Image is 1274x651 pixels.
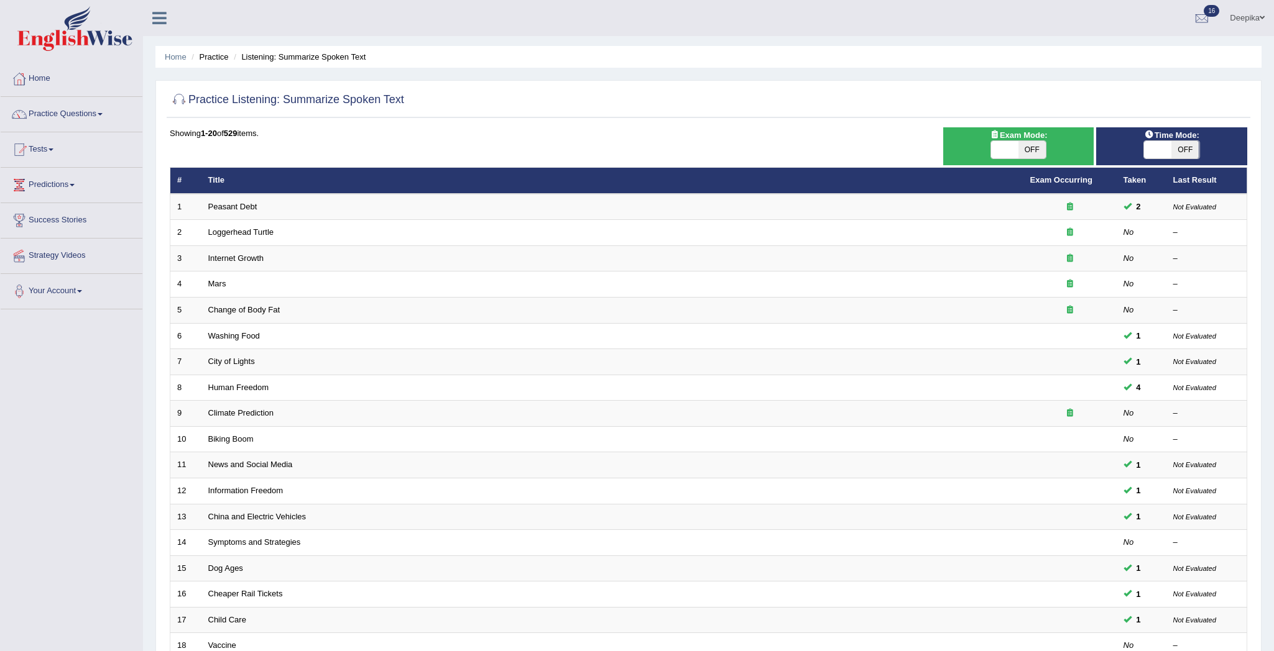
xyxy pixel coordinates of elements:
div: Exam occurring question [1030,227,1110,239]
a: Cheaper Rail Tickets [208,589,283,598]
a: Home [165,52,187,61]
td: 17 [170,607,201,633]
a: Loggerhead Turtle [208,227,274,237]
th: Title [201,168,1023,194]
a: Mars [208,279,226,288]
td: 1 [170,194,201,220]
a: Washing Food [208,331,260,340]
span: You can still take this question [1132,458,1146,471]
div: Exam occurring question [1030,304,1110,316]
td: 9 [170,401,201,427]
a: Predictions [1,168,142,199]
small: Not Evaluated [1173,461,1216,468]
a: Symptoms and Strategies [208,537,301,547]
a: Biking Boom [208,434,254,444]
em: No [1124,537,1134,547]
div: – [1173,278,1240,290]
a: Climate Prediction [208,408,274,417]
td: 8 [170,375,201,401]
small: Not Evaluated [1173,590,1216,598]
a: Strategy Videos [1,239,142,270]
td: 15 [170,555,201,581]
th: Taken [1117,168,1166,194]
span: Exam Mode: [985,129,1052,142]
td: 10 [170,426,201,452]
div: Exam occurring question [1030,278,1110,290]
div: – [1173,537,1240,549]
div: – [1173,434,1240,445]
small: Not Evaluated [1173,513,1216,521]
td: 16 [170,581,201,608]
div: Exam occurring question [1030,201,1110,213]
a: Home [1,61,142,93]
a: Dog Ages [208,563,243,573]
a: Tests [1,132,142,163]
div: Exam occurring question [1030,253,1110,265]
li: Listening: Summarize Spoken Text [231,51,366,63]
a: Vaccine [208,640,236,650]
span: OFF [1171,141,1199,158]
td: 14 [170,530,201,556]
span: You can still take this question [1132,200,1146,213]
span: You can still take this question [1132,588,1146,601]
div: Showing of items. [170,127,1247,139]
td: 12 [170,478,201,504]
small: Not Evaluated [1173,203,1216,211]
a: Exam Occurring [1030,175,1092,184]
b: 529 [224,129,238,138]
a: Child Care [208,615,246,624]
td: 2 [170,220,201,246]
span: You can still take this question [1132,562,1146,575]
span: You can still take this question [1132,329,1146,342]
div: Show exams occurring in exams [943,127,1094,165]
em: No [1124,408,1134,417]
a: Success Stories [1,203,142,234]
td: 7 [170,349,201,375]
a: Human Freedom [208,383,269,392]
a: China and Electric Vehicles [208,512,307,521]
a: Your Account [1,274,142,305]
span: You can still take this question [1132,381,1146,394]
span: 16 [1204,5,1219,17]
small: Not Evaluated [1173,487,1216,494]
small: Not Evaluated [1173,384,1216,391]
small: Not Evaluated [1173,565,1216,572]
a: Practice Questions [1,97,142,128]
em: No [1124,279,1134,288]
span: You can still take this question [1132,510,1146,523]
b: 1-20 [201,129,217,138]
td: 6 [170,323,201,349]
div: – [1173,227,1240,239]
td: 13 [170,504,201,530]
a: Internet Growth [208,253,264,263]
span: You can still take this question [1132,355,1146,368]
span: You can still take this question [1132,484,1146,497]
small: Not Evaluated [1173,358,1216,365]
small: Not Evaluated [1173,332,1216,340]
li: Practice [188,51,228,63]
div: – [1173,304,1240,316]
a: City of Lights [208,357,255,366]
small: Not Evaluated [1173,616,1216,624]
a: News and Social Media [208,460,293,469]
span: You can still take this question [1132,613,1146,626]
em: No [1124,434,1134,444]
a: Change of Body Fat [208,305,280,314]
a: Information Freedom [208,486,284,495]
td: 5 [170,298,201,324]
td: 4 [170,271,201,298]
em: No [1124,253,1134,263]
span: OFF [1018,141,1046,158]
em: No [1124,227,1134,237]
td: 3 [170,245,201,271]
div: Exam occurring question [1030,407,1110,419]
th: # [170,168,201,194]
a: Peasant Debt [208,202,257,211]
h2: Practice Listening: Summarize Spoken Text [170,91,404,109]
div: – [1173,407,1240,419]
em: No [1124,640,1134,650]
div: – [1173,253,1240,265]
em: No [1124,305,1134,314]
td: 11 [170,452,201,478]
th: Last Result [1166,168,1247,194]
